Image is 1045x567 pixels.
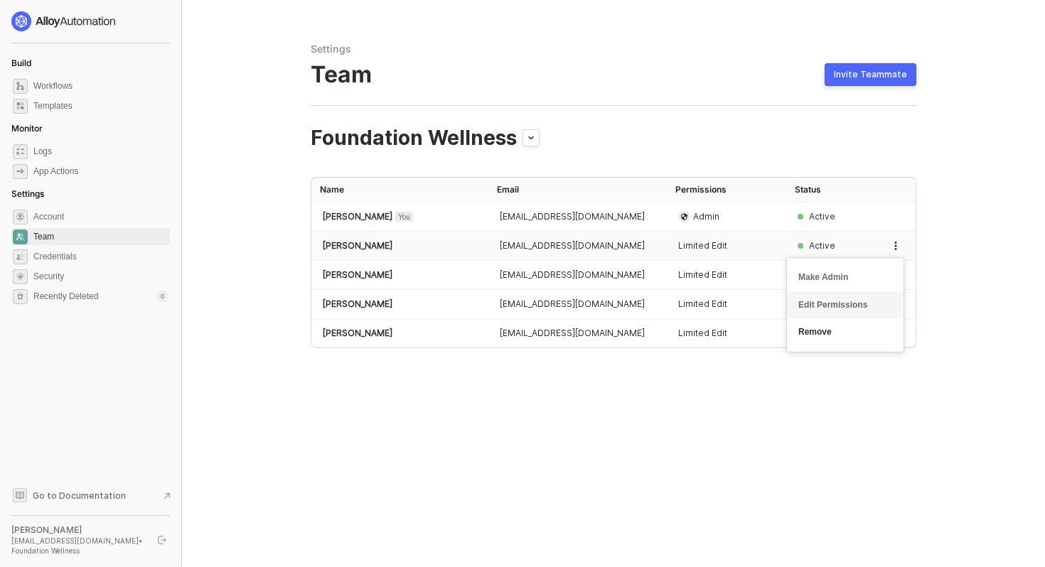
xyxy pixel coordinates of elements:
span: icon-admin [678,211,690,222]
span: Go to Documentation [33,490,126,502]
td: [EMAIL_ADDRESS][DOMAIN_NAME] [488,290,667,319]
span: Templates [33,97,167,114]
div: Settings [311,43,916,55]
span: Logs [33,143,167,160]
div: [EMAIL_ADDRESS][DOMAIN_NAME] • Foundation Wellness [11,536,145,556]
span: document-arrow [160,489,174,503]
span: You [395,212,413,222]
span: Remove [798,325,892,339]
div: [PERSON_NAME] [11,524,145,536]
span: icon-arrow-down-small [527,134,535,142]
span: Security [33,268,167,285]
span: Credentials [33,248,167,265]
span: Settings [11,188,44,199]
span: settings [13,210,28,225]
a: Knowledge Base [11,487,171,504]
span: Recently Deleted [33,291,98,303]
div: [PERSON_NAME] [323,298,477,310]
span: Team [33,228,167,245]
span: Monitor [11,123,43,134]
span: Make Admin [798,271,892,284]
span: Admin [693,211,719,222]
span: documentation [13,488,27,502]
span: team [13,229,28,244]
div: Invite Teammate [834,69,907,80]
div: Limited Edit [678,240,775,252]
td: [EMAIL_ADDRESS][DOMAIN_NAME] [488,232,667,261]
th: Email [488,178,667,202]
div: [PERSON_NAME] [323,240,477,252]
div: Active [809,240,835,252]
span: Account [33,208,167,225]
span: marketplace [13,99,28,114]
span: logout [158,536,166,544]
div: Active [809,211,835,222]
button: Invite Teammate [825,63,916,86]
span: security [13,269,28,284]
td: [EMAIL_ADDRESS][DOMAIN_NAME] [488,261,667,290]
span: Build [11,58,31,68]
div: [PERSON_NAME] [323,328,477,339]
span: dashboard [13,79,28,94]
div: 0 [158,291,167,302]
span: Team [311,61,372,88]
div: Limited Edit [678,328,775,339]
th: Status [786,178,876,202]
a: logo [11,11,170,31]
span: settings [13,289,28,304]
img: logo [11,11,117,31]
span: Workflows [33,77,167,94]
span: icon-app-actions [13,164,28,179]
div: Limited Edit [678,298,775,310]
span: icon-logs [13,144,28,159]
span: Foundation Wellness [311,123,517,153]
th: Name [311,178,488,202]
div: [PERSON_NAME] [323,269,477,281]
th: Permissions [667,178,786,202]
div: Limited Edit [678,269,775,281]
td: [EMAIL_ADDRESS][DOMAIN_NAME] [488,319,667,347]
span: credentials [13,249,28,264]
div: App Actions [33,166,78,178]
td: [EMAIL_ADDRESS][DOMAIN_NAME] [488,202,667,232]
span: Edit Permissions [798,298,892,312]
div: [PERSON_NAME] [323,211,477,222]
